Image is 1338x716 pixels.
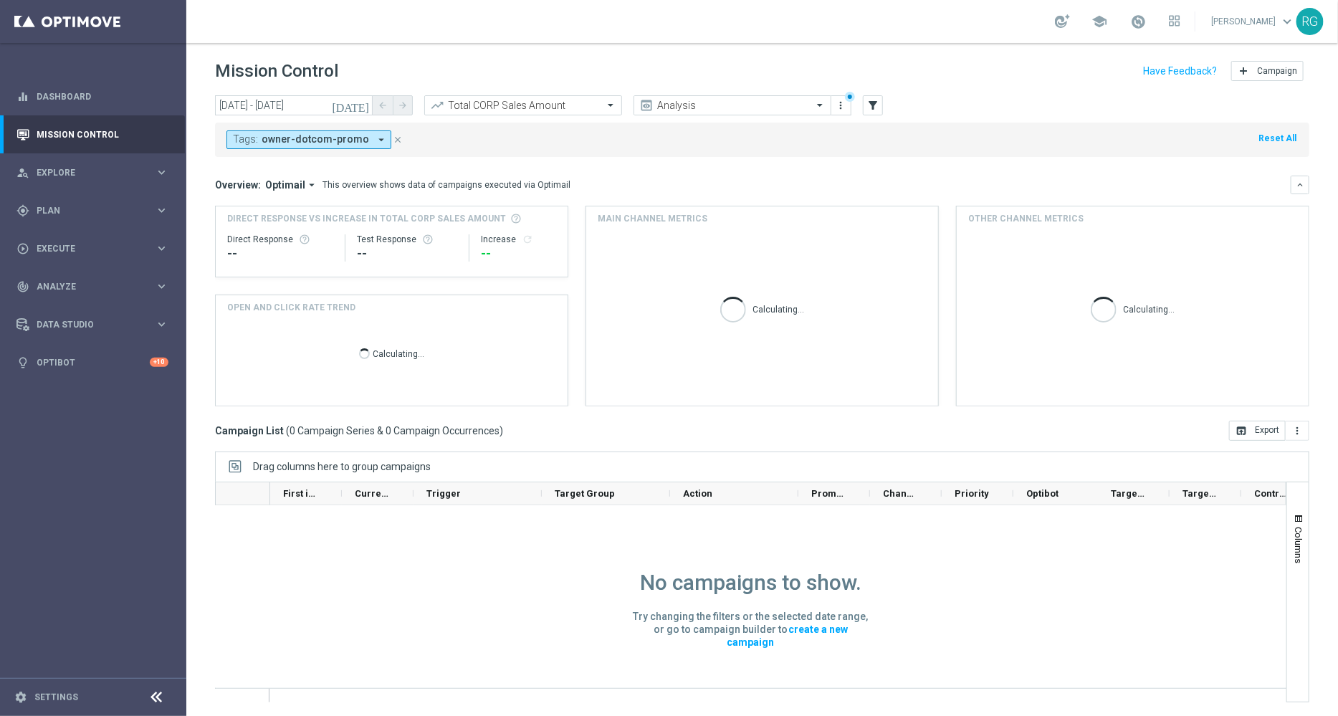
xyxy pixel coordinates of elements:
i: more_vert [836,100,847,111]
button: [DATE] [330,95,373,117]
p: Try changing the filters or the selected date range, or go to campaign builder to [632,610,869,649]
button: Reset All [1257,130,1298,146]
div: Optibot [16,343,168,381]
button: arrow_back [373,95,393,115]
div: Direct Response [227,234,333,245]
i: add [1238,65,1249,77]
button: Optimail arrow_drop_down [261,178,322,191]
span: Targeted Response Rate [1182,488,1217,499]
div: Data Studio [16,318,155,331]
button: filter_alt [863,95,883,115]
i: keyboard_arrow_right [155,242,168,255]
span: owner-dotcom-promo [262,133,369,145]
span: school [1091,14,1107,29]
div: RG [1296,8,1324,35]
a: Dashboard [37,77,168,115]
span: 0 Campaign Series & 0 Campaign Occurrences [290,424,500,437]
span: Targeted Customers [1111,488,1145,499]
div: -- [357,245,457,262]
button: lightbulb Optibot +10 [16,357,169,368]
a: [PERSON_NAME]keyboard_arrow_down [1210,11,1296,32]
i: settings [14,691,27,704]
ng-select: Total CORP Sales Amount [424,95,622,115]
button: open_in_browser Export [1229,421,1286,441]
i: equalizer [16,90,29,103]
span: Plan [37,206,155,215]
a: create a new campaign [727,621,848,650]
span: Promotions [811,488,846,499]
div: -- [481,245,556,262]
div: Analyze [16,280,155,293]
i: arrow_drop_down [375,133,388,146]
h1: Mission Control [215,61,338,82]
span: Direct Response VS Increase In Total CORP Sales Amount [227,212,506,225]
a: Optibot [37,343,150,381]
ng-select: Analysis [634,95,831,115]
div: Execute [16,242,155,255]
span: Tags: [233,133,258,145]
span: Control Customers [1254,488,1289,499]
button: refresh [522,234,533,245]
button: more_vert [834,97,849,114]
div: There are unsaved changes [845,92,855,102]
div: gps_fixed Plan keyboard_arrow_right [16,205,169,216]
button: arrow_forward [393,95,413,115]
multiple-options-button: Export to CSV [1229,424,1309,436]
div: Dashboard [16,77,168,115]
button: equalizer Dashboard [16,91,169,102]
i: keyboard_arrow_right [155,280,168,293]
span: ) [500,424,503,437]
i: open_in_browser [1236,425,1247,436]
i: filter_alt [866,99,879,112]
i: [DATE] [332,99,371,112]
button: Mission Control [16,129,169,140]
button: keyboard_arrow_down [1291,176,1309,194]
div: +10 [150,358,168,367]
span: Channel [883,488,917,499]
p: Calculating... [373,346,425,360]
div: Plan [16,204,155,217]
a: Settings [34,693,78,702]
span: Optibot [1026,488,1059,499]
i: keyboard_arrow_right [155,166,168,179]
h1: No campaigns to show. [640,570,861,596]
span: First in Range [283,488,317,499]
div: -- [227,245,333,262]
i: arrow_back [378,100,388,110]
span: keyboard_arrow_down [1279,14,1295,29]
h3: Campaign List [215,424,503,437]
button: Tags: owner-dotcom-promo arrow_drop_down [226,130,391,149]
span: Campaign [1257,66,1297,76]
i: arrow_drop_down [305,178,318,191]
button: track_changes Analyze keyboard_arrow_right [16,281,169,292]
button: Data Studio keyboard_arrow_right [16,319,169,330]
button: add Campaign [1231,61,1304,81]
h4: Main channel metrics [598,212,707,225]
button: close [391,132,404,148]
i: preview [639,98,654,113]
span: Explore [37,168,155,177]
p: Calculating... [1124,302,1175,315]
i: keyboard_arrow_down [1295,180,1305,190]
div: Mission Control [16,115,168,153]
button: person_search Explore keyboard_arrow_right [16,167,169,178]
h4: OPEN AND CLICK RATE TREND [227,301,355,314]
span: Trigger [426,488,461,499]
i: gps_fixed [16,204,29,217]
div: Explore [16,166,155,179]
i: trending_up [430,98,444,113]
h4: Other channel metrics [968,212,1084,225]
input: Select date range [215,95,373,115]
div: play_circle_outline Execute keyboard_arrow_right [16,243,169,254]
div: Test Response [357,234,457,245]
span: ( [286,424,290,437]
span: Data Studio [37,320,155,329]
input: Have Feedback? [1143,66,1217,76]
span: Optimail [265,178,305,191]
span: Priority [955,488,989,499]
i: person_search [16,166,29,179]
